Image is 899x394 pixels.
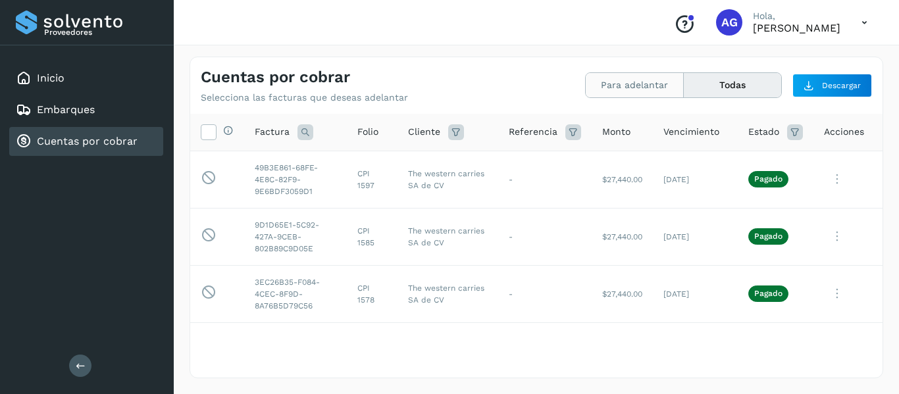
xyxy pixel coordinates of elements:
[602,125,630,139] span: Monto
[753,22,840,34] p: ALFONSO García Flores
[592,208,653,265] td: $27,440.00
[754,174,783,184] p: Pagado
[592,322,653,380] td: $27,440.00
[684,73,781,97] button: Todas
[9,64,163,93] div: Inicio
[244,208,347,265] td: 9D1D65E1-5C92-427A-9CEB-802B89C9D05E
[653,322,738,380] td: [DATE]
[9,127,163,156] div: Cuentas por cobrar
[653,151,738,208] td: [DATE]
[498,208,592,265] td: -
[754,232,783,241] p: Pagado
[408,125,440,139] span: Cliente
[753,11,840,22] p: Hola,
[9,95,163,124] div: Embarques
[592,265,653,322] td: $27,440.00
[498,322,592,380] td: -
[748,125,779,139] span: Estado
[586,73,684,97] button: Para adelantar
[398,151,498,208] td: The western carries SA de CV
[653,265,738,322] td: [DATE]
[244,151,347,208] td: 49B3E861-68FE-4E8C-82F9-9E6BDF3059D1
[244,265,347,322] td: 3EC26B35-F084-4CEC-8F9D-8A76B5D79C56
[824,125,864,139] span: Acciones
[37,103,95,116] a: Embarques
[498,151,592,208] td: -
[44,28,158,37] p: Proveedores
[201,68,350,87] h4: Cuentas por cobrar
[792,74,872,97] button: Descargar
[509,125,557,139] span: Referencia
[255,125,290,139] span: Factura
[37,72,64,84] a: Inicio
[653,208,738,265] td: [DATE]
[754,289,783,298] p: Pagado
[498,265,592,322] td: -
[347,265,398,322] td: CPI 1578
[357,125,378,139] span: Folio
[592,151,653,208] td: $27,440.00
[201,92,408,103] p: Selecciona las facturas que deseas adelantar
[398,208,498,265] td: The western carries SA de CV
[37,135,138,147] a: Cuentas por cobrar
[347,322,398,380] td: CPI 1576
[347,208,398,265] td: CPI 1585
[663,125,719,139] span: Vencimiento
[822,80,861,91] span: Descargar
[244,322,347,380] td: B2C6CC0C-68B2-44A6-BB5D-A1FC2640FDD1
[347,151,398,208] td: CPI 1597
[398,322,498,380] td: The western carries SA de CV
[398,265,498,322] td: The western carries SA de CV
